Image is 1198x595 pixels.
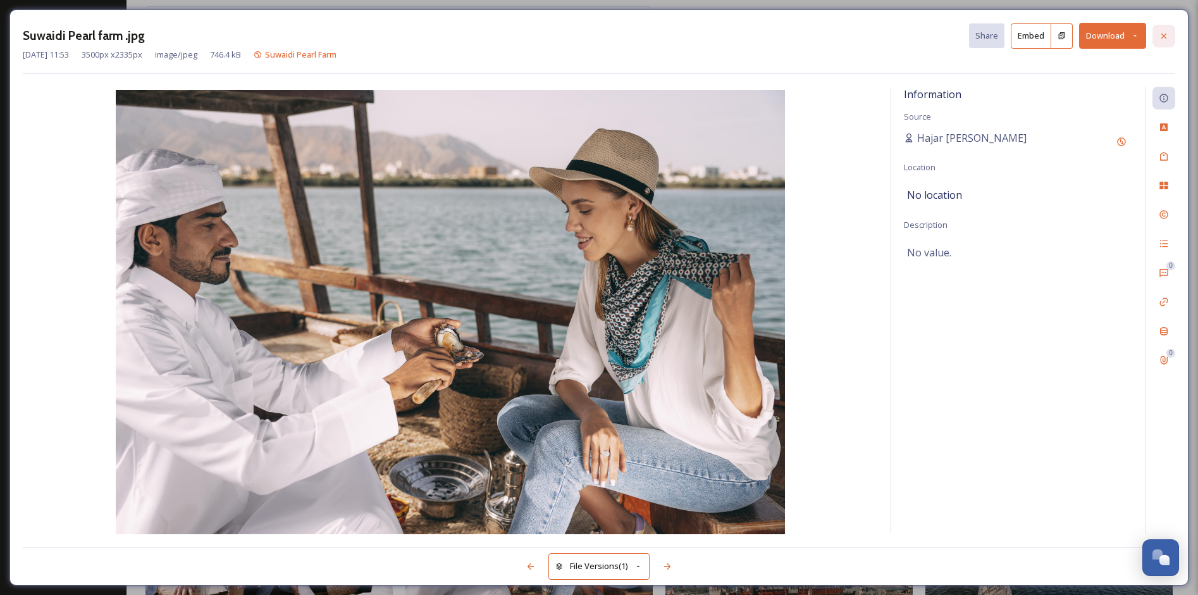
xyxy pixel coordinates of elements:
[23,90,878,537] img: 84FFE4D8-A95C-4816-9F5F1F118E835E3F.jpg
[907,187,962,203] span: No location
[1011,23,1051,49] button: Embed
[265,49,337,60] span: Suwaidi Pearl Farm
[548,553,650,579] button: File Versions(1)
[210,49,241,61] span: 746.4 kB
[904,161,936,173] span: Location
[904,219,948,230] span: Description
[904,111,931,122] span: Source
[155,49,197,61] span: image/jpeg
[1166,261,1175,270] div: 0
[1079,23,1146,49] button: Download
[1166,349,1175,358] div: 0
[1142,539,1179,576] button: Open Chat
[82,49,142,61] span: 3500 px x 2335 px
[23,27,145,45] h3: Suwaidi Pearl farm .jpg
[969,23,1004,48] button: Share
[904,87,961,101] span: Information
[23,49,69,61] span: [DATE] 11:53
[907,245,951,260] span: No value.
[917,130,1027,146] span: Hajar [PERSON_NAME]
